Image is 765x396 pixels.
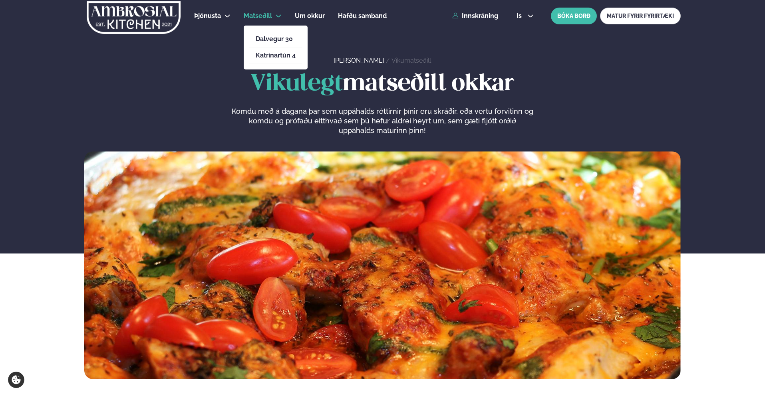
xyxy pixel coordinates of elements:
a: MATUR FYRIR FYRIRTÆKI [600,8,681,24]
p: Komdu með á dagana þar sem uppáhalds réttirnir þínir eru skráðir, eða vertu forvitinn og komdu og... [231,107,533,135]
a: Matseðill [244,11,272,21]
span: Hafðu samband [338,12,387,20]
h1: matseðill okkar [84,71,681,97]
a: Cookie settings [8,372,24,388]
img: logo [86,1,181,34]
img: image alt [84,151,681,379]
a: Dalvegur 30 [256,36,296,42]
a: Hafðu samband [338,11,387,21]
span: / [386,57,391,64]
a: Katrínartún 4 [256,52,296,59]
a: Vikumatseðill [391,57,431,64]
span: Um okkur [295,12,325,20]
span: is [517,13,524,19]
a: Um okkur [295,11,325,21]
span: Matseðill [244,12,272,20]
span: Vikulegt [250,73,343,95]
button: BÓKA BORÐ [551,8,597,24]
button: is [510,13,540,19]
a: Þjónusta [194,11,221,21]
a: [PERSON_NAME] [334,57,384,64]
span: Þjónusta [194,12,221,20]
a: Innskráning [452,12,498,20]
